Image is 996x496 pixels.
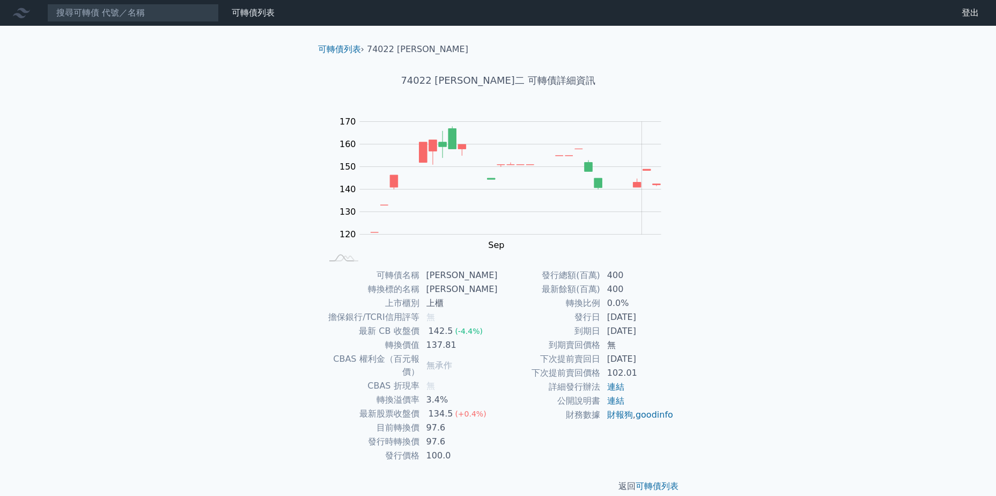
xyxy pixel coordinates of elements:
a: 可轉債列表 [636,481,678,491]
td: 公開說明書 [498,394,601,408]
td: 100.0 [420,449,498,463]
td: 轉換溢價率 [322,393,420,407]
td: 最新股票收盤價 [322,407,420,421]
span: 無 [426,381,435,391]
td: [PERSON_NAME] [420,268,498,282]
td: 轉換價值 [322,338,420,352]
div: 134.5 [426,407,455,420]
td: CBAS 權利金（百元報價） [322,352,420,379]
g: Series [371,126,660,232]
tspan: 160 [340,139,356,149]
tspan: 170 [340,116,356,127]
td: 400 [601,282,674,296]
td: 最新 CB 收盤價 [322,324,420,338]
p: 返回 [309,480,687,493]
a: 連結 [607,382,624,392]
a: 財報狗 [607,410,633,420]
li: › [318,43,364,56]
td: 400 [601,268,674,282]
td: 轉換標的名稱 [322,282,420,296]
tspan: 120 [340,229,356,239]
a: 登出 [953,4,987,21]
td: 102.01 [601,366,674,380]
td: [DATE] [601,324,674,338]
li: 74022 [PERSON_NAME] [367,43,468,56]
td: 詳細發行辦法 [498,380,601,394]
td: 轉換比例 [498,296,601,310]
td: 發行價格 [322,449,420,463]
span: (-4.4%) [455,327,483,335]
span: 無 [426,312,435,322]
td: 擔保銀行/TCRI信用評等 [322,310,420,324]
td: 可轉債名稱 [322,268,420,282]
td: 發行總額(百萬) [498,268,601,282]
td: 3.4% [420,393,498,407]
a: 可轉債列表 [232,8,275,18]
div: 142.5 [426,325,455,338]
td: 上櫃 [420,296,498,310]
tspan: 140 [340,184,356,194]
td: , [601,408,674,422]
td: 上市櫃別 [322,296,420,310]
td: [PERSON_NAME] [420,282,498,296]
a: 可轉債列表 [318,44,361,54]
td: 無 [601,338,674,352]
td: CBAS 折現率 [322,379,420,393]
a: goodinfo [636,410,673,420]
td: 最新餘額(百萬) [498,282,601,296]
td: 到期賣回價格 [498,338,601,352]
g: Chart [334,116,677,250]
td: [DATE] [601,310,674,324]
td: 目前轉換價 [322,421,420,435]
td: 0.0% [601,296,674,310]
td: 發行日 [498,310,601,324]
span: 無承作 [426,360,452,370]
td: [DATE] [601,352,674,366]
td: 到期日 [498,324,601,338]
tspan: 150 [340,162,356,172]
td: 97.6 [420,421,498,435]
td: 下次提前賣回日 [498,352,601,366]
td: 下次提前賣回價格 [498,366,601,380]
span: (+0.4%) [455,410,486,418]
input: 搜尋可轉債 代號／名稱 [47,4,219,22]
tspan: 130 [340,207,356,217]
td: 137.81 [420,338,498,352]
td: 發行時轉換價 [322,435,420,449]
td: 財務數據 [498,408,601,422]
td: 97.6 [420,435,498,449]
tspan: Sep [488,240,504,250]
h1: 74022 [PERSON_NAME]二 可轉債詳細資訊 [309,73,687,88]
a: 連結 [607,396,624,406]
